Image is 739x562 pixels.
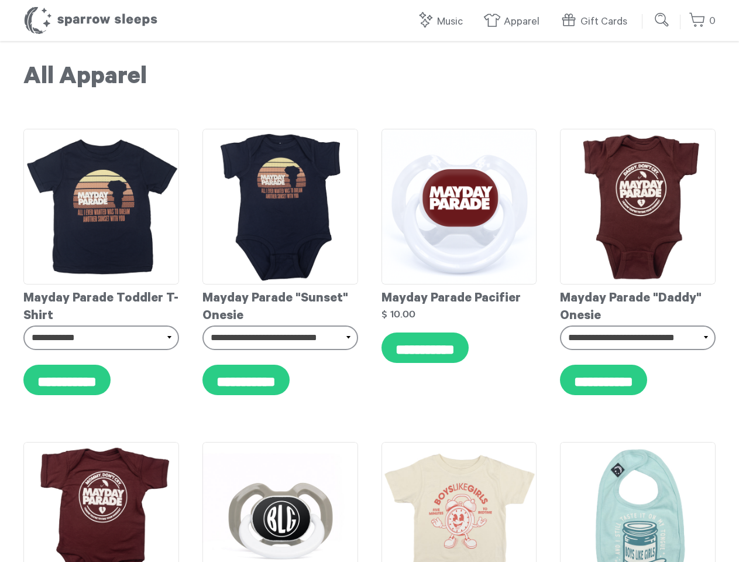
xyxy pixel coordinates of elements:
input: Submit [651,8,674,32]
img: MaydayParade-SunsetToddlerT-shirt_grande.png [23,129,179,285]
a: Gift Cards [560,9,633,35]
h1: Sparrow Sleeps [23,6,158,35]
a: Music [417,9,469,35]
div: Mayday Parade "Sunset" Onesie [202,285,358,325]
img: Mayday_Parade_-_Daddy_Onesie_grande.png [560,129,716,285]
strong: $ 10.00 [381,309,415,319]
a: Apparel [483,9,545,35]
img: MaydayParade-SunsetOnesie_grande.png [202,129,358,285]
a: 0 [689,9,716,34]
h1: All Apparel [23,64,716,94]
div: Mayday Parade "Daddy" Onesie [560,285,716,325]
img: MaydayParadePacifierMockup_grande.png [381,129,537,285]
div: Mayday Parade Pacifier [381,285,537,308]
div: Mayday Parade Toddler T-Shirt [23,285,179,325]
